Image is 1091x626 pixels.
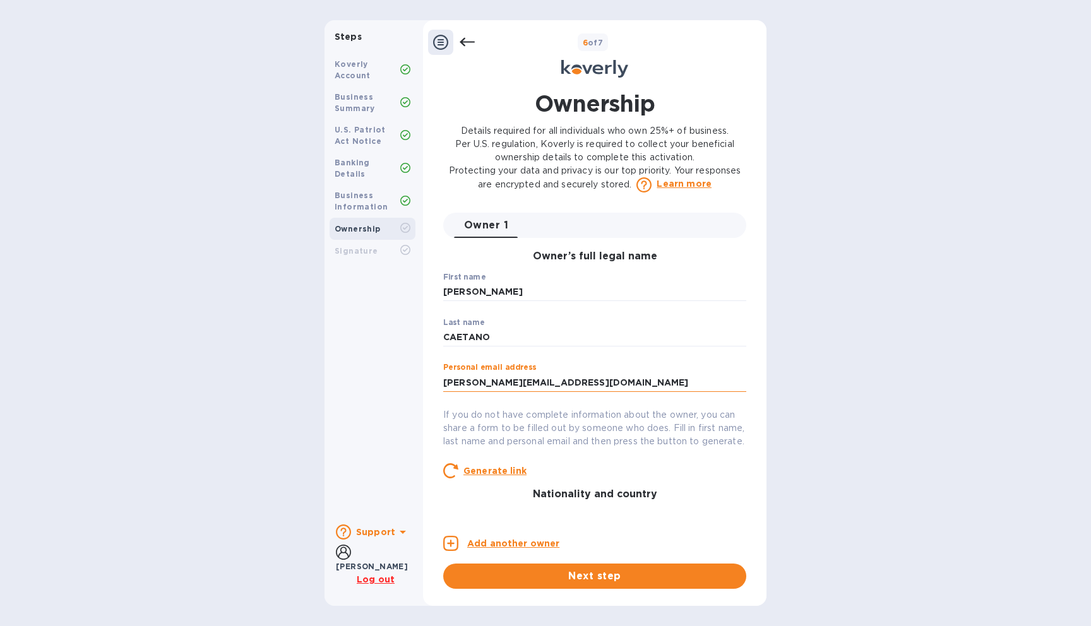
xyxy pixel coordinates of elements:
[443,564,746,589] button: Next step
[453,569,736,584] span: Next step
[443,328,746,347] input: Enter last name
[335,59,371,80] b: Koverly Account
[583,38,604,47] b: of 7
[443,488,746,500] h3: Nationality and country
[443,251,746,263] h3: Owner’s full legal name
[583,38,588,47] span: 6
[356,527,395,537] b: Support
[443,319,485,326] label: Last name
[335,224,381,233] b: Ownership
[443,512,492,522] b: Nationality
[443,364,536,372] label: Personal email address
[443,273,486,281] label: First name
[335,92,375,113] b: Business Summary
[443,283,746,302] input: Enter first name
[463,466,527,476] u: Generate link
[335,158,370,179] b: Banking Details
[336,562,408,571] b: [PERSON_NAME]
[357,574,395,584] u: Log out
[335,32,362,42] b: Steps
[335,125,386,146] b: U.S. Patriot Act Notice
[443,408,746,448] p: If you do not have complete information about the owner, you can share a form to be filled out by...
[443,124,746,192] p: Details required for all individuals who own 25%+ of business. Per U.S. regulation, Koverly is re...
[657,177,712,190] a: Learn more
[443,536,559,551] button: Add another owner
[467,537,559,550] p: Add another owner
[335,246,378,256] b: Signature
[464,216,508,234] span: Owner 1
[335,191,388,211] b: Business Information
[535,88,655,119] h1: Ownership
[443,373,746,392] input: Enter personal email address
